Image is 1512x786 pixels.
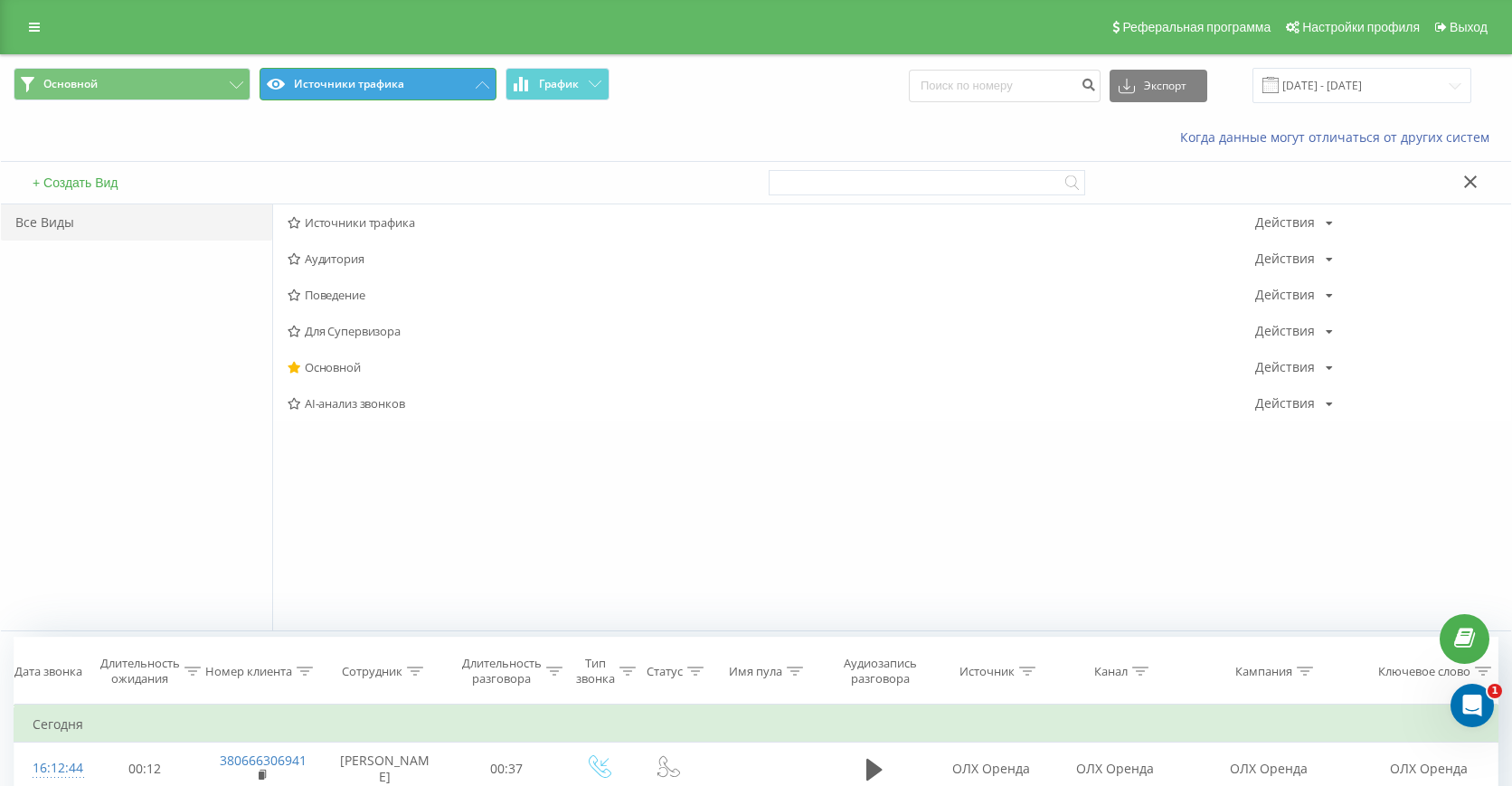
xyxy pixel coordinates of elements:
div: Действия [1255,361,1315,374]
span: Аудитория [288,252,1255,265]
input: Поиск по номеру [909,70,1101,102]
span: Основной [43,77,98,91]
span: Основной [288,361,1255,374]
a: Когда данные могут отличаться от других систем [1180,128,1498,146]
div: Действия [1255,289,1315,301]
span: График [539,78,579,90]
div: Номер клиента [205,664,292,679]
div: Имя пула [729,664,782,679]
div: Источник [959,664,1015,679]
div: Аудиозапись разговора [836,656,926,687]
span: Источники трафика [288,216,1255,229]
div: Действия [1255,216,1315,229]
span: 1 [1488,684,1502,698]
button: Экспорт [1110,70,1207,102]
button: + Создать Вид [27,175,124,191]
div: Действия [1255,397,1315,410]
span: Для Супервизора [288,325,1255,337]
button: Источники трафика [260,68,496,100]
div: Действия [1255,325,1315,337]
div: Длительность разговора [462,656,542,687]
div: Ключевое слово [1378,664,1470,679]
button: Закрыть [1458,174,1484,193]
div: Сотрудник [342,664,402,679]
div: Тип звонка [576,656,615,687]
div: Дата звонка [14,664,82,679]
div: Кампания [1235,664,1292,679]
div: Длительность ожидания [100,656,180,687]
a: 380666306941 [220,752,307,769]
span: Настройки профиля [1302,20,1420,34]
div: Действия [1255,252,1315,265]
span: Реферальная программа [1122,20,1271,34]
div: Статус [647,664,683,679]
td: Сегодня [14,706,1498,743]
span: Поведение [288,289,1255,301]
span: AI-анализ звонков [288,397,1255,410]
div: 16:12:44 [33,751,70,786]
span: Выход [1450,20,1488,34]
button: График [506,68,610,100]
iframe: Intercom live chat [1451,684,1494,727]
div: Канал [1094,664,1128,679]
button: Основной [14,68,250,100]
div: Все Виды [1,204,272,241]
